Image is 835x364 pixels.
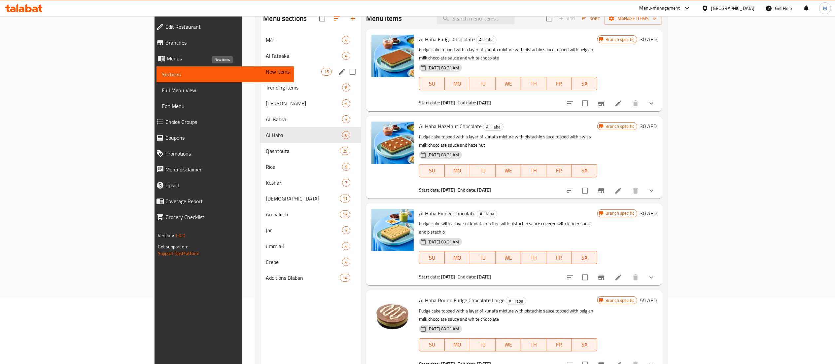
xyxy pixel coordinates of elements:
[419,338,445,351] button: SU
[562,183,578,199] button: sort-choices
[366,14,402,23] h2: Menu items
[425,65,462,71] span: [DATE] 08:21 AM
[266,36,342,44] span: M41
[157,66,294,82] a: Sections
[165,23,289,31] span: Edit Restaurant
[542,12,556,25] span: Select section
[340,195,350,202] div: items
[266,226,342,234] span: Jar
[422,253,442,263] span: SU
[419,307,597,323] p: Fudge cake topped with a layer of kunafa mixture with pistachio sauce topped with belgian milk ch...
[266,195,340,202] div: Salankate
[470,164,496,177] button: TU
[445,338,470,351] button: MO
[266,210,340,218] div: Ambaleeh
[546,251,572,264] button: FR
[603,210,637,216] span: Branch specific
[422,79,442,89] span: SU
[261,206,361,222] div: Ambaleeh13
[337,67,347,77] button: edit
[266,163,342,171] div: Rice
[425,152,462,158] span: [DATE] 08:21 AM
[609,15,657,23] span: Manage items
[422,166,442,175] span: SU
[593,270,609,285] button: Branch-specific-item
[342,36,350,44] div: items
[340,275,350,281] span: 14
[419,220,597,236] p: Fudge cake with a layer of kunafa mixture with pistachio sauce covered with kinder sauce and pist...
[322,69,331,75] span: 15
[340,210,350,218] div: items
[261,238,361,254] div: umm ali4
[614,99,622,107] a: Edit menu item
[640,35,657,44] h6: 30 AED
[614,187,622,195] a: Edit menu item
[521,338,546,351] button: TH
[261,111,361,127] div: AL Kabsa3
[266,147,340,155] span: Qashtouta
[321,68,332,76] div: items
[342,37,350,43] span: 4
[151,35,294,51] a: Branches
[261,270,361,286] div: Additions Blaban14
[158,231,174,240] span: Version:
[151,130,294,146] a: Coupons
[549,253,569,263] span: FR
[422,340,442,349] span: SU
[572,77,597,90] button: SA
[340,196,350,202] span: 11
[578,184,592,198] span: Select to update
[506,297,526,305] div: Al Haba
[546,164,572,177] button: FR
[266,195,340,202] span: [DEMOGRAPHIC_DATA]
[266,84,342,91] div: Trending items
[644,183,659,199] button: show more
[562,270,578,285] button: sort-choices
[441,98,455,107] b: [DATE]
[342,100,350,107] span: 4
[483,123,503,131] span: Al Haba
[640,122,657,131] h6: 30 AED
[371,35,414,77] img: Al Haba Fudge Chocolate
[266,52,342,60] span: Al Fataaka
[340,274,350,282] div: items
[549,166,569,175] span: FR
[342,53,350,59] span: 4
[445,164,470,177] button: MO
[582,15,600,22] span: Sort
[473,253,493,263] span: TU
[574,79,595,89] span: SA
[151,162,294,177] a: Menu disclaimer
[496,338,521,351] button: WE
[329,11,345,26] span: Sort sections
[340,147,350,155] div: items
[371,296,414,338] img: Al Haba Round Fudge Chocolate Large
[578,96,592,110] span: Select to update
[261,254,361,270] div: Crepe4
[445,251,470,264] button: MO
[266,258,342,266] span: Crepe
[419,133,597,149] p: Fudge cake topped with a layer of kunafa mixture with pistachio sauce topped with swiss milk choc...
[342,180,350,186] span: 7
[261,127,361,143] div: Al Haba6
[562,95,578,111] button: sort-choices
[441,186,455,194] b: [DATE]
[521,164,546,177] button: TH
[549,340,569,349] span: FR
[261,64,361,80] div: New items15edit
[477,273,491,281] b: [DATE]
[447,253,468,263] span: MO
[647,273,655,281] svg: Show Choices
[342,132,350,138] span: 6
[524,340,544,349] span: TH
[419,98,440,107] span: Start date:
[419,77,445,90] button: SU
[266,99,342,107] span: [PERSON_NAME]
[342,84,350,91] div: items
[603,297,637,304] span: Branch specific
[470,251,496,264] button: TU
[521,251,546,264] button: TH
[151,114,294,130] a: Choice Groups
